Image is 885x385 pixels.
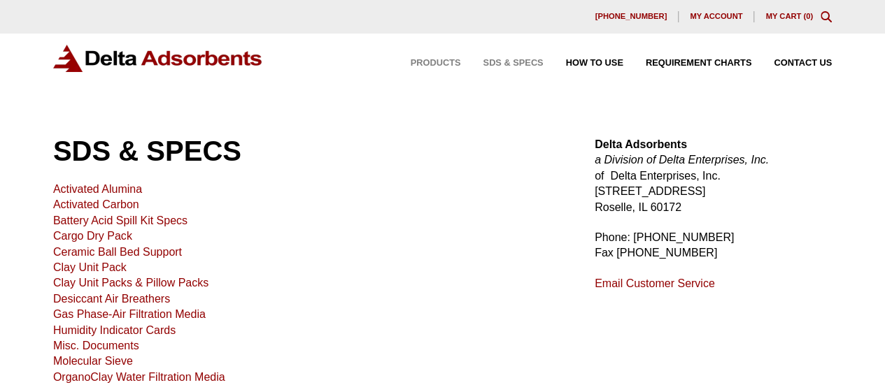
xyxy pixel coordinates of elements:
img: Delta Adsorbents [53,45,263,72]
a: Products [388,59,461,68]
p: of Delta Enterprises, Inc. [STREET_ADDRESS] Roselle, IL 60172 [595,137,832,215]
span: How to Use [565,59,623,68]
a: Molecular Sieve [53,355,133,367]
a: Activated Carbon [53,198,139,210]
a: Clay Unit Pack [53,261,127,273]
a: Ceramic Ball Bed Support [53,246,182,258]
span: SDS & SPECS [483,59,543,68]
a: Requirement Charts [623,59,751,68]
em: a Division of Delta Enterprises, Inc. [595,154,769,166]
a: How to Use [543,59,623,68]
a: SDS & SPECS [460,59,543,68]
span: 0 [806,12,810,20]
a: Desiccant Air Breathers [53,293,170,305]
span: [PHONE_NUMBER] [595,13,667,20]
a: Cargo Dry Pack [53,230,132,242]
a: [PHONE_NUMBER] [584,11,679,22]
a: Battery Acid Spill Kit Specs [53,215,187,226]
span: Requirement Charts [646,59,751,68]
a: Email Customer Service [595,277,715,289]
div: Toggle Modal Content [821,11,832,22]
a: Clay Unit Packs & Pillow Packs [53,277,208,289]
a: Humidity Indicator Cards [53,324,176,336]
a: Activated Alumina [53,183,142,195]
strong: Delta Adsorbents [595,138,687,150]
h1: SDS & SPECS [53,137,561,165]
a: My Cart (0) [765,12,813,20]
p: Phone: [PHONE_NUMBER] Fax [PHONE_NUMBER] [595,230,832,261]
span: Contact Us [774,59,832,68]
a: Contact Us [751,59,832,68]
a: My account [679,11,754,22]
span: Products [411,59,461,68]
a: Misc. Documents [53,340,139,351]
a: Gas Phase-Air Filtration Media [53,308,206,320]
span: My account [690,13,742,20]
a: OrganoClay Water Filtration Media [53,371,225,383]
